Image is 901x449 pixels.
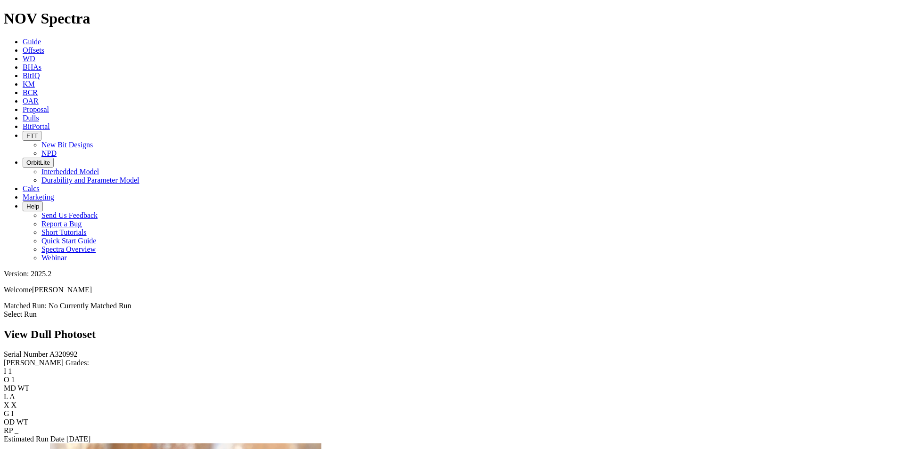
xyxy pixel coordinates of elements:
label: O [4,376,9,384]
span: 1 [11,376,15,384]
span: _ [15,426,18,434]
div: Version: 2025.2 [4,270,897,278]
label: X [4,401,9,409]
span: FTT [26,132,38,139]
a: Spectra Overview [41,245,96,253]
label: RP [4,426,13,434]
span: A320992 [49,350,78,358]
span: A [9,393,15,401]
span: Matched Run: [4,302,47,310]
span: WT [18,384,30,392]
a: NPD [41,149,57,157]
button: FTT [23,131,41,141]
a: Send Us Feedback [41,211,98,219]
span: [DATE] [66,435,91,443]
label: MD [4,384,16,392]
a: Dulls [23,114,39,122]
span: 1 [8,367,12,375]
a: Webinar [41,254,67,262]
button: Help [23,201,43,211]
label: G [4,409,9,417]
a: Marketing [23,193,54,201]
a: Select Run [4,310,37,318]
a: Quick Start Guide [41,237,96,245]
span: [PERSON_NAME] [32,286,92,294]
a: OAR [23,97,39,105]
label: OD [4,418,15,426]
a: Interbedded Model [41,168,99,176]
p: Welcome [4,286,897,294]
span: Help [26,203,39,210]
a: Calcs [23,184,40,192]
label: Serial Number [4,350,48,358]
a: New Bit Designs [41,141,93,149]
h2: View Dull Photoset [4,328,897,341]
a: Guide [23,38,41,46]
label: I [4,367,6,375]
span: X [11,401,17,409]
a: Durability and Parameter Model [41,176,139,184]
h1: NOV Spectra [4,10,897,27]
span: WT [16,418,28,426]
a: WD [23,55,35,63]
a: BCR [23,88,38,96]
a: BitPortal [23,122,50,130]
a: KM [23,80,35,88]
label: L [4,393,8,401]
label: Estimated Run Date [4,435,65,443]
a: BitIQ [23,72,40,80]
div: [PERSON_NAME] Grades: [4,359,897,367]
span: I [11,409,14,417]
span: OrbitLite [26,159,50,166]
a: Short Tutorials [41,228,87,236]
a: Offsets [23,46,44,54]
button: OrbitLite [23,158,54,168]
span: No Currently Matched Run [49,302,131,310]
a: BHAs [23,63,41,71]
a: Report a Bug [41,220,82,228]
a: Proposal [23,105,49,113]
